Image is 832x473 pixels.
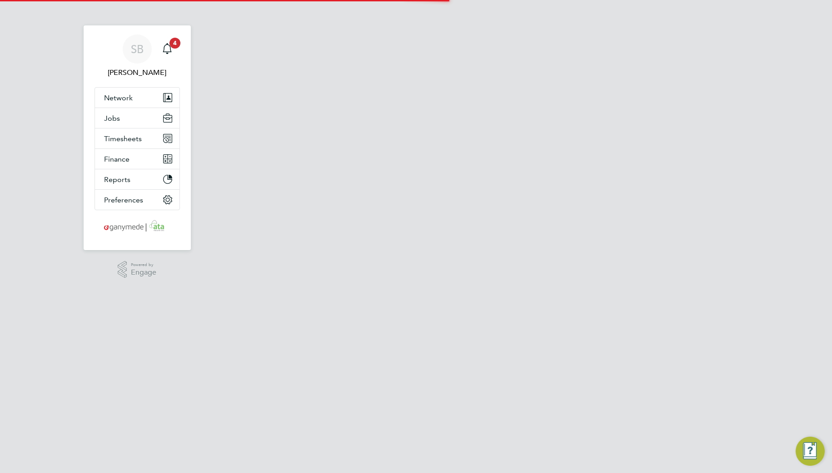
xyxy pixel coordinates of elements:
button: Reports [95,169,179,189]
span: Reports [104,175,130,184]
a: Powered byEngage [118,261,156,278]
img: ganymedesolutions-logo-retina.png [101,219,173,234]
span: SB [131,43,144,55]
button: Jobs [95,108,179,128]
span: Preferences [104,196,143,204]
span: Powered by [131,261,156,269]
a: 4 [158,34,176,64]
span: 4 [169,38,180,49]
button: Finance [95,149,179,169]
span: Samantha Briggs [95,67,180,78]
button: Preferences [95,190,179,210]
span: Timesheets [104,134,142,143]
nav: Main navigation [84,25,191,250]
button: Network [95,88,179,108]
span: Finance [104,155,130,163]
span: Engage [131,269,156,276]
a: SB[PERSON_NAME] [95,34,180,78]
button: Timesheets [95,128,179,148]
span: Jobs [104,114,120,123]
button: Engage Resource Center [796,437,825,466]
span: Network [104,94,133,102]
a: Go to home page [95,219,180,234]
